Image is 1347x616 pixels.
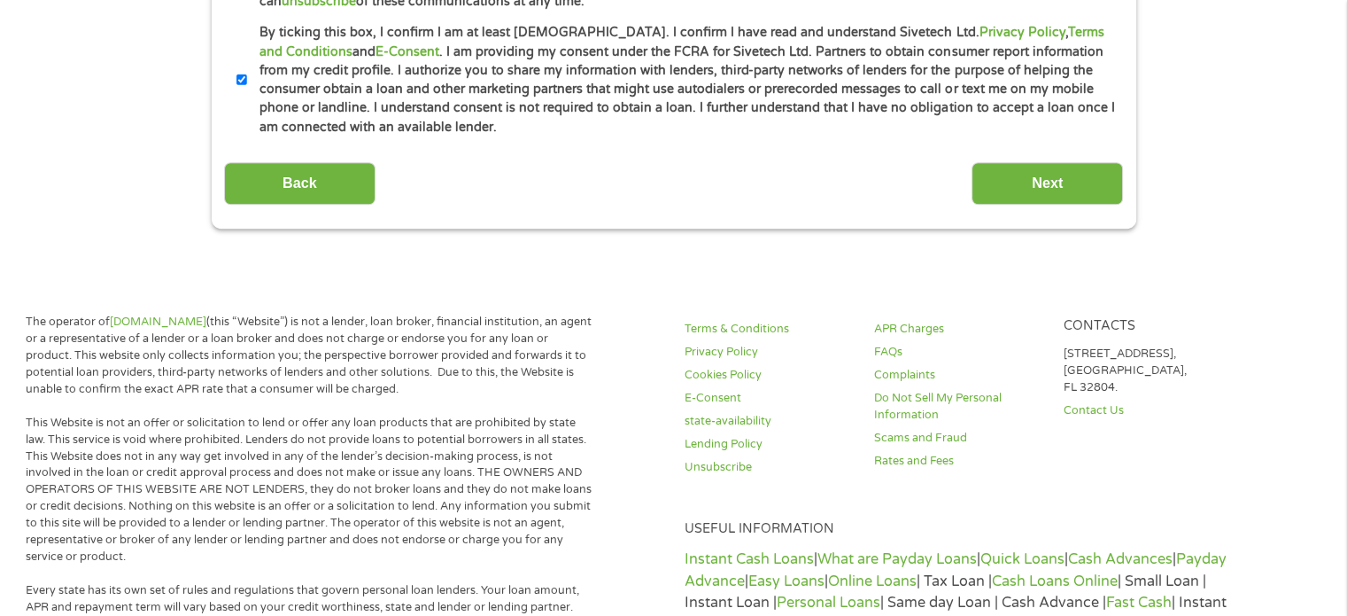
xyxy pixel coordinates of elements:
[685,413,853,430] a: state-availability
[247,23,1116,136] label: By ticking this box, I confirm I am at least [DEMOGRAPHIC_DATA]. I confirm I have read and unders...
[685,344,853,361] a: Privacy Policy
[874,390,1042,424] a: Do Not Sell My Personal Information
[26,415,594,565] p: This Website is not an offer or solicitation to lend or offer any loan products that are prohibit...
[874,367,1042,384] a: Complaints
[26,582,594,616] p: Every state has its own set of rules and regulations that govern personal loan lenders. Your loan...
[685,459,853,476] a: Unsubscribe
[685,436,853,453] a: Lending Policy
[110,315,206,329] a: [DOMAIN_NAME]
[748,573,824,590] a: Easy Loans
[685,367,853,384] a: Cookies Policy
[259,25,1103,58] a: Terms and Conditions
[828,573,917,590] a: Online Loans
[685,321,853,338] a: Terms & Conditions
[777,594,880,612] a: Personal Loans
[874,344,1042,361] a: FAQs
[1063,346,1231,396] p: [STREET_ADDRESS], [GEOGRAPHIC_DATA], FL 32804.
[224,162,375,206] input: Back
[26,314,594,397] p: The operator of (this “Website”) is not a lender, loan broker, financial institution, an agent or...
[685,550,814,568] a: Instant Cash Loans
[874,430,1042,447] a: Scams and Fraud
[874,453,1042,470] a: Rates and Fees
[972,162,1123,206] input: Next
[685,550,1227,589] a: Payday Advance
[375,44,439,59] a: E-Consent
[1063,402,1231,419] a: Contact Us
[1063,318,1231,335] h4: Contacts
[1068,550,1173,568] a: Cash Advances
[874,321,1042,338] a: APR Charges
[685,521,1231,538] h4: Useful Information
[992,573,1118,590] a: Cash Loans Online
[979,25,1064,40] a: Privacy Policy
[980,550,1064,568] a: Quick Loans
[817,550,977,568] a: What are Payday Loans
[1106,594,1172,612] a: Fast Cash
[685,390,853,407] a: E-Consent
